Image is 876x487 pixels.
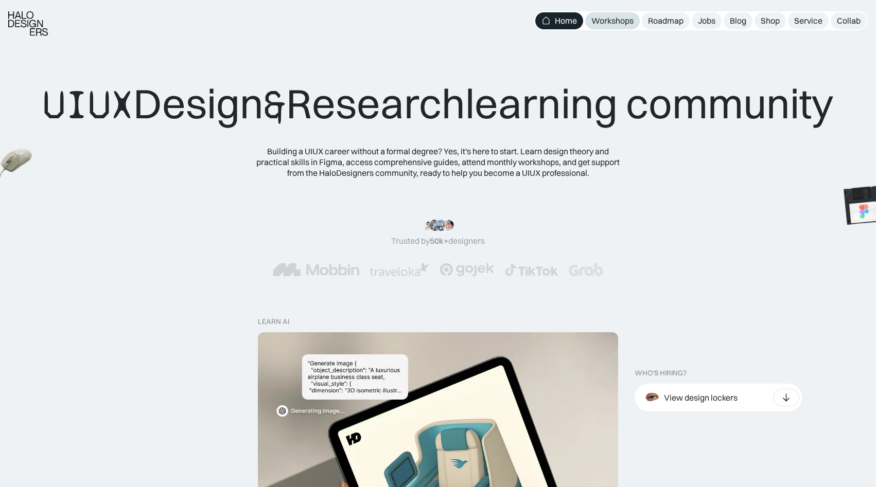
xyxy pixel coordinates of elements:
[724,12,752,29] a: Blog
[555,15,577,26] font: Home
[591,15,634,26] font: Workshops
[755,12,786,29] a: Shop
[258,317,289,326] font: learn AI
[391,236,430,246] font: Trusted by
[664,392,738,403] font: View design lockers
[831,12,867,29] a: Collab
[698,15,715,26] font: Jobs
[264,80,286,130] font: &
[448,236,485,246] font: designers
[535,12,583,29] a: Home
[133,78,264,129] font: Design
[256,146,620,178] font: Building a UIUX career without a formal degree? Yes, it's here to start. Learn design theory and ...
[585,12,640,29] a: Workshops
[761,15,780,26] font: Shop
[788,12,829,29] a: Service
[43,80,133,130] font: UIUX
[430,236,448,246] font: 50k+
[730,15,746,26] font: Blog
[648,15,684,26] font: Roadmap
[794,15,822,26] font: Service
[286,78,465,129] font: Research
[837,15,861,26] font: Collab
[465,78,833,129] font: learning community
[635,368,687,377] font: WHO'S HIRING?
[642,12,690,29] a: Roadmap
[692,12,722,29] a: Jobs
